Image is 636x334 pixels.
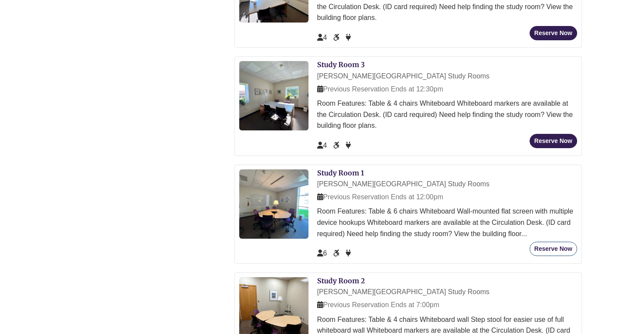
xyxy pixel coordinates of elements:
span: The capacity of this space [317,250,327,257]
span: The capacity of this space [317,142,327,149]
span: Accessible Seat/Space [333,250,341,257]
span: Previous Reservation Ends at 12:00pm [317,193,443,201]
span: Accessible Seat/Space [333,34,341,41]
span: Power Available [346,250,351,257]
div: Room Features: Table & 6 chairs Whiteboard Wall-mounted flat screen with multiple device hookups ... [317,206,577,239]
img: Study Room 1 [239,169,308,239]
div: [PERSON_NAME][GEOGRAPHIC_DATA] Study Rooms [317,286,577,298]
div: [PERSON_NAME][GEOGRAPHIC_DATA] Study Rooms [317,178,577,190]
span: Previous Reservation Ends at 7:00pm [317,301,440,308]
span: Power Available [346,142,351,149]
button: Reserve Now [530,134,577,148]
span: The capacity of this space [317,34,327,41]
span: Accessible Seat/Space [333,142,341,149]
a: Study Room 2 [317,276,365,285]
button: Reserve Now [530,26,577,40]
a: Study Room 1 [317,169,364,177]
span: Previous Reservation Ends at 12:30pm [317,85,443,93]
div: [PERSON_NAME][GEOGRAPHIC_DATA] Study Rooms [317,71,577,82]
span: Power Available [346,34,351,41]
div: Room Features: Table & 4 chairs Whiteboard Whiteboard markers are available at the Circulation De... [317,98,577,131]
button: Reserve Now [530,242,577,256]
img: Study Room 3 [239,61,308,130]
a: Study Room 3 [317,60,365,69]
